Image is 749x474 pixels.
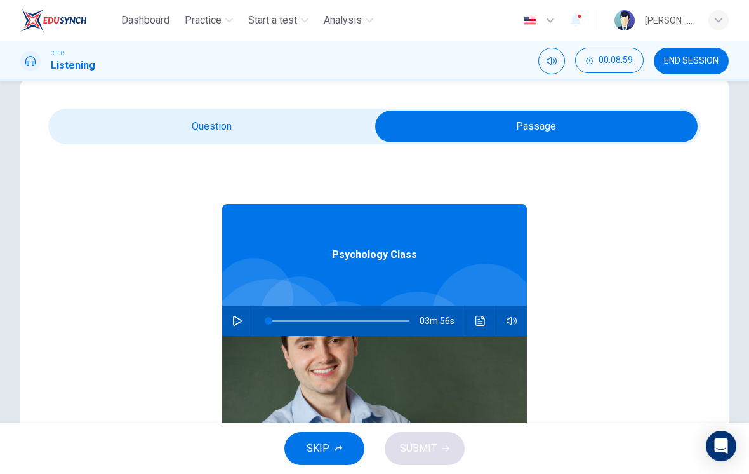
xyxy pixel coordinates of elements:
a: EduSynch logo [20,8,116,33]
img: Profile picture [614,10,635,30]
span: Practice [185,13,222,28]
span: SKIP [307,440,329,457]
button: Start a test [243,9,314,32]
button: Practice [180,9,238,32]
div: [PERSON_NAME] [PERSON_NAME] [PERSON_NAME] [645,13,693,28]
button: Click to see the audio transcription [470,306,491,336]
button: Dashboard [116,9,175,32]
h1: Listening [51,58,95,73]
span: Dashboard [121,13,169,28]
span: Start a test [248,13,297,28]
div: Open Intercom Messenger [706,431,736,461]
span: Analysis [324,13,362,28]
button: SKIP [284,432,364,465]
button: END SESSION [654,48,729,74]
img: en [522,16,538,25]
span: 03m 56s [420,306,465,336]
img: EduSynch logo [20,8,87,33]
span: Psychology Class [332,247,417,262]
span: CEFR [51,49,64,58]
button: 00:08:59 [575,48,644,73]
span: 00:08:59 [599,55,633,65]
button: Analysis [319,9,378,32]
div: Mute [538,48,565,74]
div: Hide [575,48,644,74]
span: END SESSION [664,56,719,66]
